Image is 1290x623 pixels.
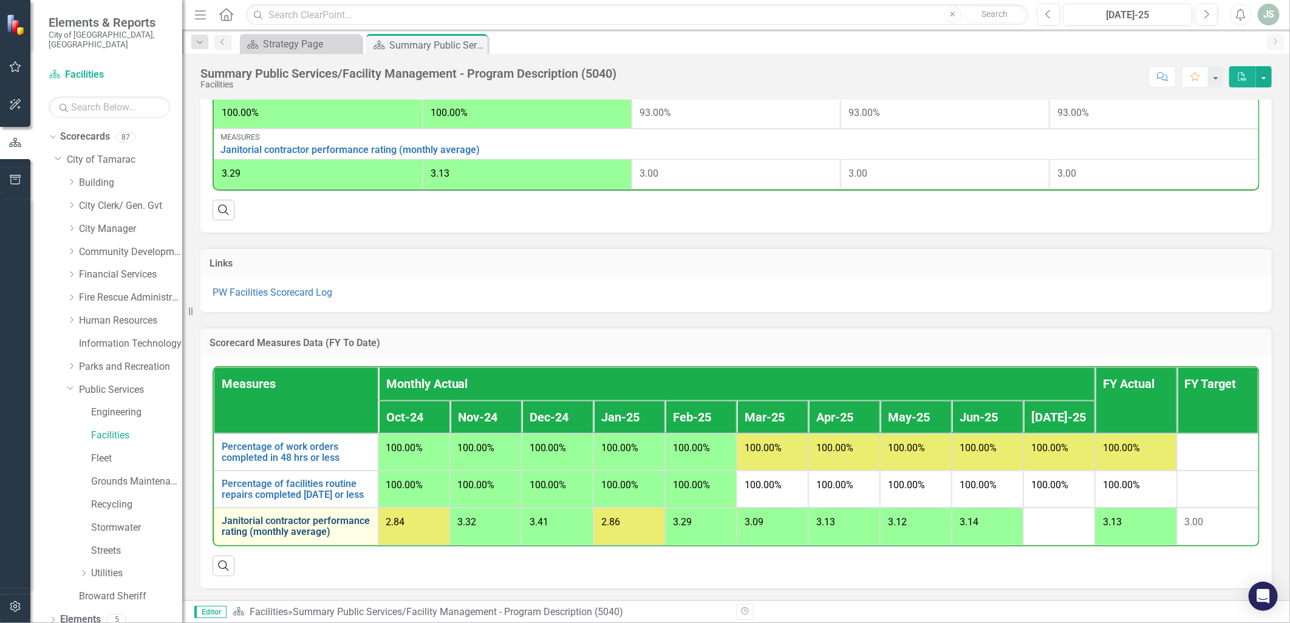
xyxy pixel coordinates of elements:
[888,516,907,528] span: 3.12
[246,4,1028,26] input: Search ClearPoint...
[79,222,182,236] a: City Manager
[1031,442,1068,454] span: 100.00%
[6,13,28,35] img: ClearPoint Strategy
[79,268,182,282] a: Financial Services
[243,36,358,52] a: Strategy Page
[1103,442,1140,454] span: 100.00%
[91,544,182,558] a: Streets
[530,442,567,454] span: 100.00%
[816,516,835,528] span: 3.13
[210,338,1263,349] h3: Scorecard Measures Data (FY To Date)
[91,429,182,443] a: Facilities
[91,521,182,535] a: Stormwater
[222,441,370,463] a: Percentage of work orders completed in 48 hrs or less
[79,314,182,328] a: Human Resources
[91,452,182,466] a: Fleet
[389,38,485,53] div: Summary Public Services/Facility Management - Program Description (5040)
[91,498,182,512] a: Recycling
[960,442,997,454] span: 100.00%
[601,479,638,491] span: 100.00%
[386,516,405,528] span: 2.84
[49,68,170,82] a: Facilities
[1068,8,1188,22] div: [DATE]-25
[91,475,182,489] a: Grounds Maintenance
[79,337,182,351] a: Information Technology
[263,36,358,52] div: Strategy Page
[1103,516,1122,528] span: 3.13
[673,479,710,491] span: 100.00%
[222,168,241,179] span: 3.29
[431,107,468,118] span: 100.00%
[848,168,867,179] span: 3.00
[200,67,616,80] div: Summary Public Services/Facility Management - Program Description (5040)
[293,606,623,618] div: Summary Public Services/Facility Management - Program Description (5040)
[745,516,763,528] span: 3.09
[79,291,182,305] a: Fire Rescue Administration
[964,6,1025,23] button: Search
[458,479,495,491] span: 100.00%
[816,442,853,454] span: 100.00%
[1063,4,1192,26] button: [DATE]-25
[91,567,182,580] a: Utilities
[220,133,1252,141] div: Measures
[386,442,423,454] span: 100.00%
[1057,168,1076,179] span: 3.00
[214,434,378,471] td: Double-Click to Edit Right Click for Context Menu
[214,129,1258,159] td: Double-Click to Edit Right Click for Context Menu
[210,258,1263,269] h3: Links
[79,245,182,259] a: Community Development
[91,406,182,420] a: Engineering
[673,516,692,528] span: 3.29
[601,442,638,454] span: 100.00%
[222,516,370,537] a: Janitorial contractor performance rating (monthly average)
[79,176,182,190] a: Building
[79,590,182,604] a: Broward Sheriff
[60,130,110,144] a: Scorecards
[233,605,727,619] div: »
[530,516,548,528] span: 3.41
[960,516,978,528] span: 3.14
[673,442,710,454] span: 100.00%
[49,15,170,30] span: Elements & Reports
[601,516,620,528] span: 2.86
[49,97,170,118] input: Search Below...
[960,479,997,491] span: 100.00%
[640,107,671,118] span: 93.00%
[386,479,423,491] span: 100.00%
[1103,479,1140,491] span: 100.00%
[1057,107,1089,118] span: 93.00%
[79,199,182,213] a: City Clerk/ Gen. Gvt
[222,478,370,500] a: Percentage of facilities routine repairs completed [DATE] or less
[250,606,288,618] a: Facilities
[49,30,170,50] small: City of [GEOGRAPHIC_DATA], [GEOGRAPHIC_DATA]
[981,9,1008,19] span: Search
[1258,4,1280,26] button: JS
[458,442,495,454] span: 100.00%
[848,107,880,118] span: 93.00%
[640,168,658,179] span: 3.00
[200,80,616,89] div: Facilities
[79,383,182,397] a: Public Services
[79,360,182,374] a: Parks and Recreation
[530,479,567,491] span: 100.00%
[745,479,782,491] span: 100.00%
[888,442,925,454] span: 100.00%
[194,606,227,618] span: Editor
[816,479,853,491] span: 100.00%
[1249,582,1278,611] div: Open Intercom Messenger
[888,479,925,491] span: 100.00%
[1185,516,1204,528] span: 3.00
[1031,479,1068,491] span: 100.00%
[214,471,378,508] td: Double-Click to Edit Right Click for Context Menu
[431,168,449,179] span: 3.13
[222,107,259,118] span: 100.00%
[745,442,782,454] span: 100.00%
[213,287,332,298] a: PW Facilities Scorecard Log
[458,516,477,528] span: 3.32
[220,145,1252,155] a: Janitorial contractor performance rating (monthly average)
[116,132,135,142] div: 87
[214,508,378,545] td: Double-Click to Edit Right Click for Context Menu
[67,153,182,167] a: City of Tamarac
